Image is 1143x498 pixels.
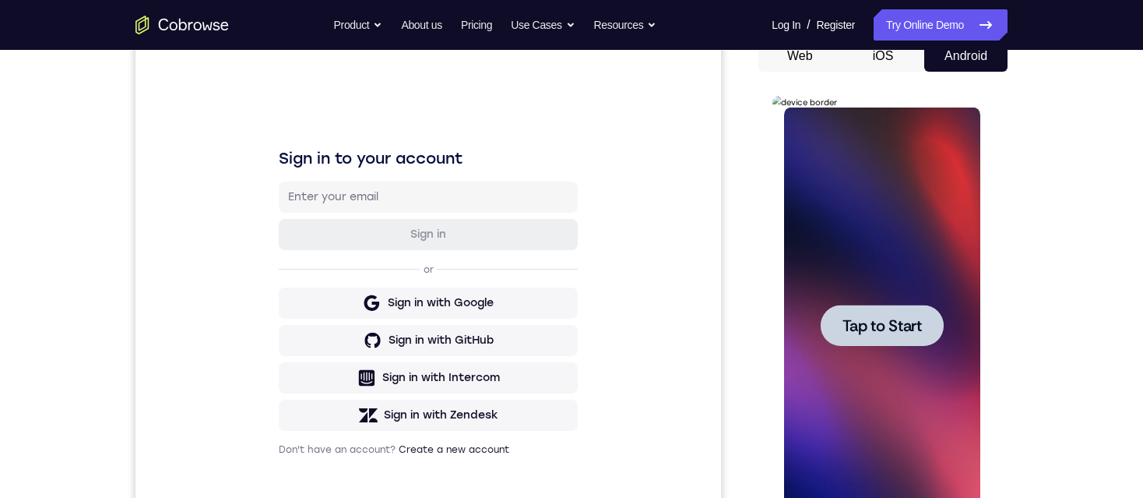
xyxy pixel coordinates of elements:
a: Log In [772,9,800,41]
div: Sign in with Intercom [247,330,364,345]
button: Sign in with Zendesk [143,359,442,390]
p: Don't have an account? [143,403,442,415]
a: Try Online Demo [874,9,1008,41]
a: Go to the home page [135,16,229,34]
a: Pricing [461,9,492,41]
button: Sign in with Intercom [143,322,442,353]
button: Sign in [143,178,442,210]
a: Register [817,9,855,41]
a: About us [401,9,441,41]
div: Sign in with GitHub [253,292,358,308]
button: Use Cases [511,9,575,41]
button: Resources [594,9,657,41]
p: or [285,223,301,235]
span: / [807,16,810,34]
button: Sign in with GitHub [143,284,442,316]
button: Android [924,41,1008,72]
button: Sign in with Google [143,247,442,278]
div: Sign in with Google [252,255,358,270]
button: Tap to Start [48,209,171,250]
button: Web [758,41,842,72]
button: Product [334,9,383,41]
a: Create a new account [263,404,374,415]
div: Sign in with Zendesk [248,367,363,383]
h1: Sign in to your account [143,107,442,129]
input: Enter your email [153,149,433,164]
span: Tap to Start [70,222,149,238]
button: iOS [842,41,925,72]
